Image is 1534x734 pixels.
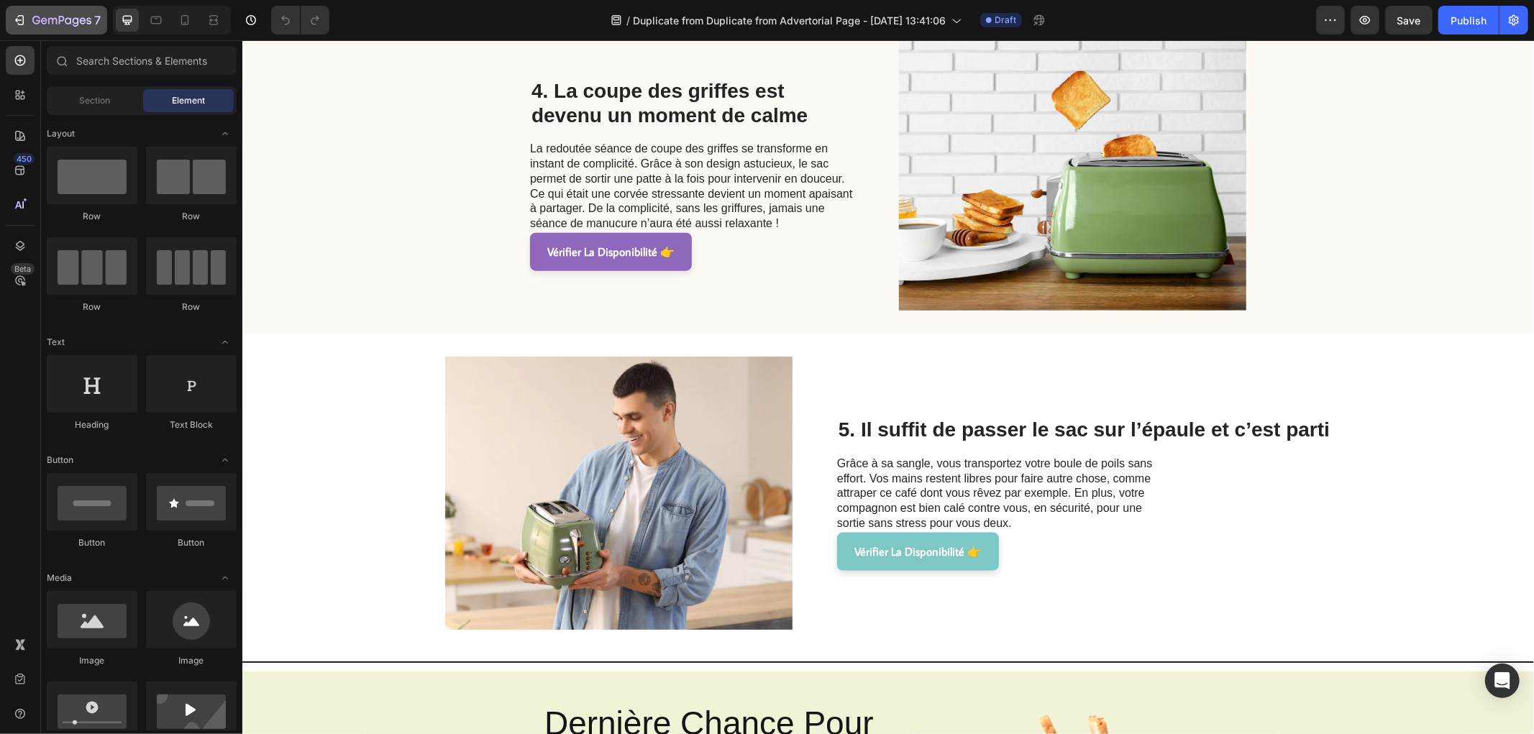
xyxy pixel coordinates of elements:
span: Duplicate from Duplicate from Advertorial Page - [DATE] 13:41:06 [633,13,946,28]
span: Layout [47,127,75,140]
div: Row [146,210,237,223]
span: Toggle open [214,566,237,590]
div: Row [47,210,137,223]
span: Element [172,94,205,107]
div: Heading [47,418,137,431]
span: / [626,13,630,28]
button: 7 [6,6,107,35]
div: Image [47,654,137,667]
a: Vérifier La Disponibilité 👉 [595,492,757,531]
div: Row [47,301,137,313]
input: Search Sections & Elements [47,46,237,75]
p: Vérifier La Disponibilité 👉 [612,501,739,522]
span: Toggle open [214,449,237,472]
div: Image [146,654,237,667]
div: Button [47,536,137,549]
div: Button [146,536,237,549]
p: La redoutée séance de coupe des griffes se transforme en instant de complicité. Grâce à son desig... [288,101,611,191]
span: Draft [995,14,1016,27]
span: Toggle open [214,122,237,145]
p: Grâce à sa sangle, vous transportez votre boule de poils sans effort. Vos mains restent libres po... [595,416,918,491]
span: Toggle open [214,331,237,354]
div: Text Block [146,418,237,431]
h2: 5. Il suffit de passer le sac sur l’épaule et c’est parti [595,376,1089,403]
button: Save [1385,6,1433,35]
iframe: Design area [242,40,1534,734]
div: 450 [14,153,35,165]
div: Row [146,301,237,313]
button: Publish [1438,6,1499,35]
span: Media [47,572,72,584]
p: Vérifier La Disponibilité 👉 [305,201,432,222]
a: Vérifier La Disponibilité 👉 [288,193,449,231]
img: gempages_432750572815254551-2bc0eebd-ab2d-4e60-9e96-699a1fa91d04.webp [203,316,550,590]
div: Publish [1451,13,1487,28]
div: Beta [11,263,35,275]
span: Section [80,94,111,107]
p: 7 [94,12,101,29]
div: Open Intercom Messenger [1485,664,1520,698]
span: Text [47,336,65,349]
div: Undo/Redo [271,6,329,35]
span: Button [47,454,73,467]
span: Save [1397,14,1421,27]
